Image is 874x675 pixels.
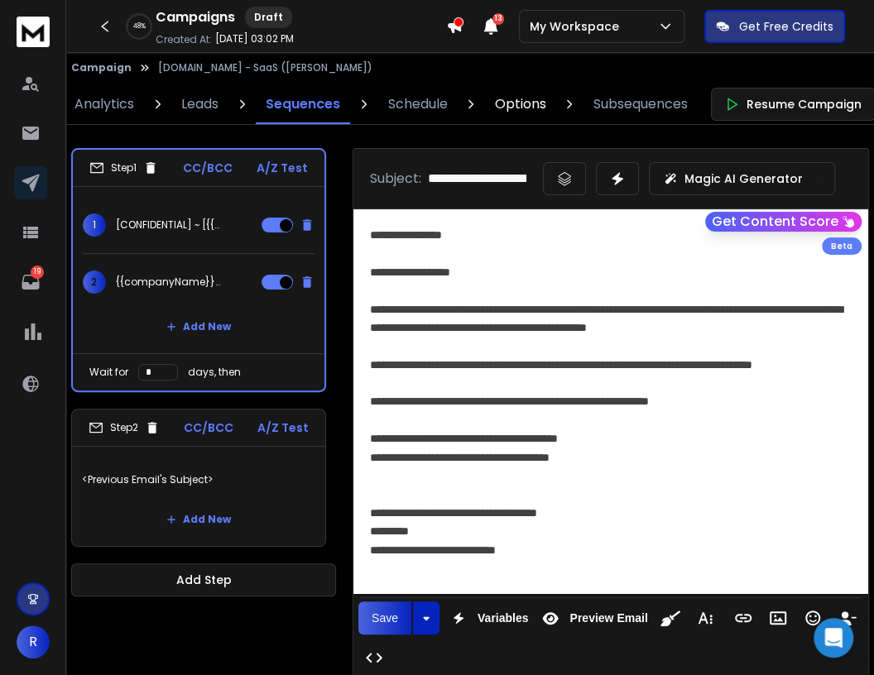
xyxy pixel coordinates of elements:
img: logo [17,17,50,47]
p: My Workspace [530,18,626,35]
button: More Text [689,601,721,634]
span: Preview Email [566,611,651,625]
p: {{companyName}} - for sale? [116,275,222,289]
span: Variables [474,611,532,625]
p: Subsequences [593,94,688,114]
button: Emoticons [797,601,828,634]
button: Get Free Credits [704,10,845,43]
div: Beta [822,237,862,255]
p: [DOMAIN_NAME] - SaaS ([PERSON_NAME]) [158,61,372,74]
button: Insert Link (Ctrl+K) [728,601,759,634]
span: 1 [83,213,106,237]
p: Options [495,94,546,114]
button: Campaign [71,61,132,74]
button: Code View [358,641,390,674]
button: Variables [443,601,532,634]
p: Schedule [388,94,448,114]
a: Subsequences [583,84,698,124]
button: Add New [153,503,244,536]
button: Add New [153,310,244,343]
p: Sequences [266,94,340,114]
div: Draft [245,7,292,28]
div: Step 2 [89,420,160,435]
a: Analytics [65,84,144,124]
p: Wait for [89,366,128,379]
p: 48 % [133,22,146,31]
a: Schedule [378,84,458,124]
button: R [17,625,50,658]
p: [DATE] 03:02 PM [215,32,294,45]
p: Subject: [370,169,421,189]
p: Analytics [74,94,134,114]
p: A/Z Test [257,160,308,176]
div: Step 1 [89,160,158,175]
p: Leads [181,94,218,114]
p: <Previous Email's Subject> [82,457,315,503]
button: Insert Unsubscribe Link [832,601,863,634]
button: Preview Email [535,601,651,634]
p: Created At: [156,33,212,46]
p: CC/BCC [182,160,232,176]
div: Open Intercom Messenger [814,618,853,658]
li: Step1CC/BCCA/Z Test1[CONFIDENTIAL] ~ [{{companyName}}]2{{companyName}} - for sale?Add NewWait for... [71,148,326,392]
p: days, then [188,366,241,379]
p: CC/BCC [184,419,233,436]
p: A/Z Test [257,419,309,436]
a: 19 [14,266,47,299]
button: Clean HTML [655,601,686,634]
a: Leads [171,84,228,124]
p: Magic AI Generator [684,170,803,187]
p: Get Free Credits [739,18,833,35]
span: 13 [492,13,504,25]
button: Magic AI Generator [649,162,835,195]
a: Sequences [256,84,350,124]
button: Add Step [71,563,336,596]
a: Options [485,84,556,124]
p: 19 [31,266,44,279]
button: Insert Image (Ctrl+P) [762,601,794,634]
li: Step2CC/BCCA/Z Test<Previous Email's Subject>Add New [71,409,326,547]
button: Get Content Score [705,212,862,232]
p: [CONFIDENTIAL] ~ [{{companyName}}] [116,218,222,232]
h1: Campaigns [156,7,235,27]
button: Save [358,601,411,634]
span: 2 [83,270,106,294]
